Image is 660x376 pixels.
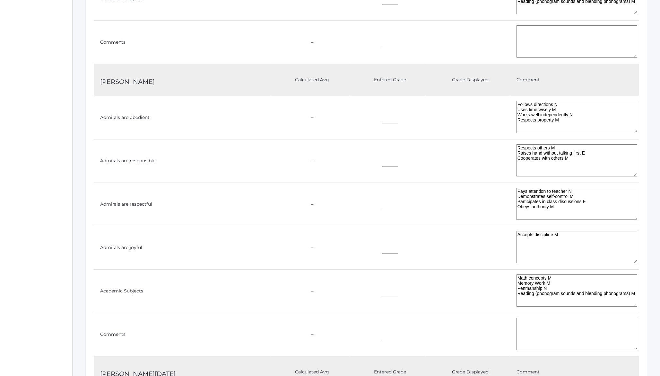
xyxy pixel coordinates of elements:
[94,269,270,313] td: Academic Subjects
[426,64,510,96] td: Grade Displayed
[517,231,637,263] textarea: Accepts discipline M
[350,64,426,96] td: Entered Grade
[94,313,270,356] td: Comments
[270,64,350,96] td: Calculated Avg
[270,313,350,356] td: --
[270,269,350,313] td: --
[94,96,270,139] td: Admirals are obedient
[270,183,350,226] td: --
[94,226,270,269] td: Admirals are joyful
[94,21,270,64] td: Comments
[517,101,637,133] textarea: Follows directions N Uses time wisely M Works well independently N Respects property M
[94,183,270,226] td: Admirals are respectful
[94,139,270,183] td: Admirals are responsible
[100,78,155,85] a: [PERSON_NAME]
[270,139,350,183] td: --
[510,64,639,96] td: Comment
[270,226,350,269] td: --
[270,96,350,139] td: --
[517,144,637,176] textarea: Respects others M Raises hand without talking first E Cooperates with others M
[517,274,637,307] textarea: Math concepts M Memory Work M Penmanship N Reading (phonogram sounds and blending phonograms) M
[517,188,637,220] textarea: Pays attention to teacher N Demonstrates self-control M Participates in class discussions E Obeys...
[270,21,350,64] td: --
